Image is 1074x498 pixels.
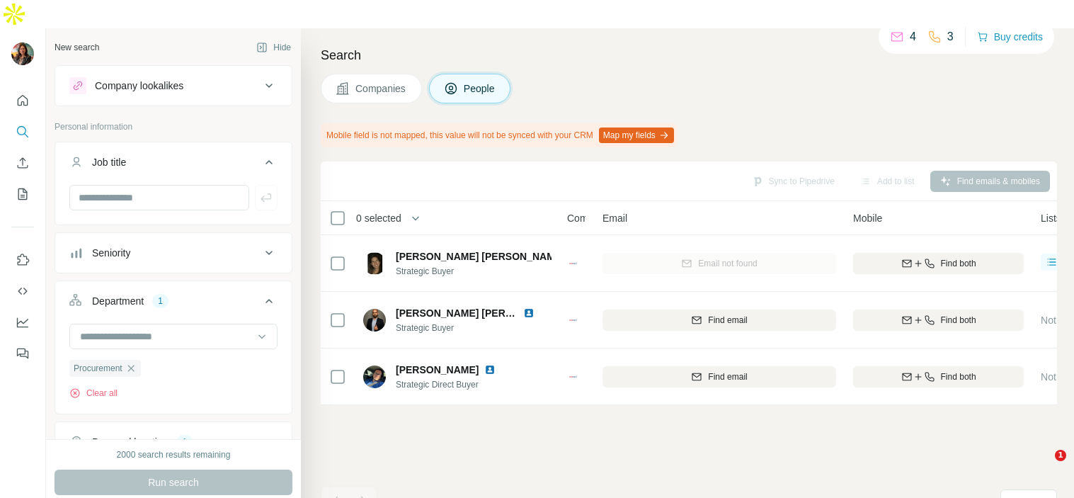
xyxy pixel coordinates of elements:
button: Buy credits [977,27,1043,47]
span: Companies [355,81,407,96]
img: Logo of ElringKlinger [567,315,578,326]
button: Search [11,119,34,145]
p: 4 [910,28,916,45]
span: Email [602,211,627,225]
div: Company lookalikes [95,79,183,93]
span: Lists [1041,211,1061,225]
span: 1 [1055,450,1066,461]
img: LinkedIn logo [484,364,496,375]
button: Department1 [55,284,292,324]
img: Avatar [363,366,386,388]
button: Find both [853,366,1024,387]
span: 0 selected [356,211,401,225]
div: Personal location [92,435,168,449]
span: Find email [708,314,747,327]
div: 2000 search results remaining [117,448,231,461]
img: LinkedIn logo [523,307,535,319]
div: Job title [92,155,126,169]
div: Department [92,294,144,308]
span: [PERSON_NAME] [PERSON_NAME] [396,307,565,319]
button: Company lookalikes [55,69,292,103]
span: Mobile [853,211,882,225]
span: Company [567,211,610,225]
button: Feedback [11,341,34,366]
span: Procurement [74,362,122,375]
button: Use Surfe API [11,278,34,304]
img: Logo of ElringKlinger [567,371,578,383]
button: Map my fields [599,128,674,143]
div: New search [55,41,99,54]
button: Find both [853,310,1024,331]
button: Clear all [69,387,118,400]
h4: Search [321,45,1057,65]
span: Find both [941,370,976,383]
button: My lists [11,181,34,207]
button: Use Surfe on LinkedIn [11,247,34,273]
img: Avatar [363,252,386,275]
div: 1 [152,295,168,307]
span: Find both [941,314,976,327]
span: Strategic Direct Buyer [396,378,513,391]
p: 3 [947,28,954,45]
span: Strategic Buyer [396,322,552,334]
div: Mobile field is not mapped, this value will not be synced with your CRM [321,123,677,147]
span: Find email [708,370,747,383]
div: Seniority [92,246,130,260]
button: Personal location1 [55,425,292,459]
button: Seniority [55,236,292,270]
img: Logo of ElringKlinger [567,258,578,269]
button: Enrich CSV [11,150,34,176]
img: Avatar [11,43,34,65]
iframe: Intercom live chat [1026,450,1060,484]
button: Hide [246,37,301,58]
span: [PERSON_NAME] [PERSON_NAME] [396,249,565,264]
div: 1 [176,436,193,448]
button: Find email [602,310,836,331]
button: Find both [853,253,1024,274]
span: Strategic Buyer [396,265,552,278]
button: Dashboard [11,310,34,335]
p: Personal information [55,120,292,133]
button: Job title [55,145,292,185]
img: Avatar [363,309,386,332]
button: Quick start [11,88,34,113]
span: People [464,81,496,96]
span: Find both [941,257,976,270]
button: Find email [602,366,836,387]
span: [PERSON_NAME] [396,363,479,377]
